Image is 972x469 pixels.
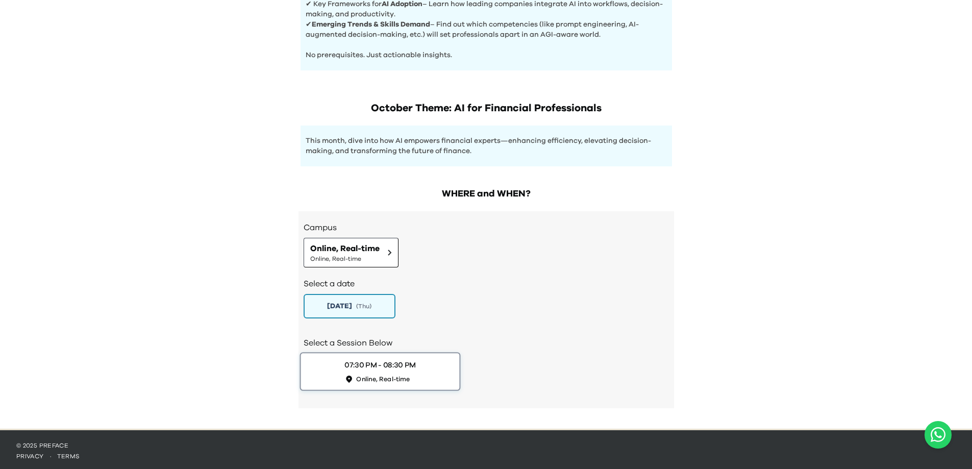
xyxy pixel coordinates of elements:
[356,302,371,310] span: ( Thu )
[306,136,667,156] p: This month, dive into how AI empowers financial experts—enhancing efficiency, elevating decision-...
[301,101,672,115] h1: October Theme: AI for Financial Professionals
[306,19,667,40] p: ✔ – Find out which competencies (like prompt engineering, AI-augmented decision-making, etc.) wil...
[57,453,80,459] a: terms
[310,242,380,255] span: Online, Real-time
[300,352,460,391] button: 07:30 PM - 08:30 PMOnline, Real-time
[356,375,410,383] span: Online, Real-time
[16,441,956,450] p: © 2025 Preface
[312,21,430,28] b: Emerging Trends & Skills Demand
[382,1,422,8] b: AI Adoption
[304,238,398,267] button: Online, Real-timeOnline, Real-time
[306,40,667,60] p: No prerequisites. Just actionable insights.
[310,255,380,263] span: Online, Real-time
[925,421,952,449] button: Open WhatsApp chat
[304,221,669,234] h3: Campus
[344,360,416,371] div: 07:30 PM - 08:30 PM
[304,278,669,290] h2: Select a date
[16,453,44,459] a: privacy
[327,301,352,311] span: [DATE]
[304,294,395,318] button: [DATE](Thu)
[44,453,57,459] span: ·
[298,187,674,201] h2: WHERE and WHEN?
[304,337,669,349] h2: Select a Session Below
[925,421,952,449] a: Chat with us on WhatsApp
